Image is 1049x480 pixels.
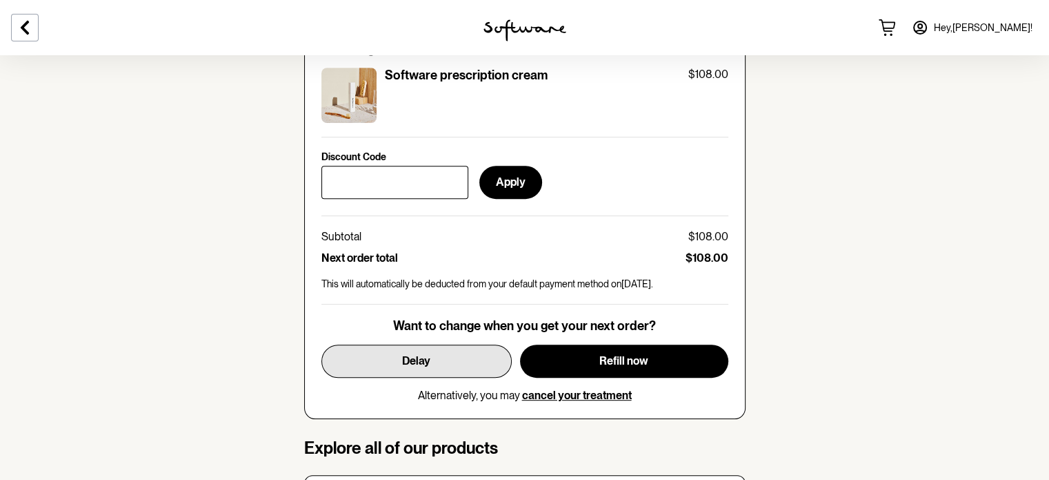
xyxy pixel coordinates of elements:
[903,11,1041,44] a: Hey,[PERSON_NAME]!
[385,68,548,83] p: Software prescription cream
[402,354,430,367] span: Delay
[522,389,632,402] button: cancel your treatment
[483,19,566,41] img: software logo
[393,318,656,334] p: Want to change when you get your next order?
[304,439,746,459] h4: Explore all of our products
[688,230,728,243] p: $108.00
[599,354,648,367] span: Refill now
[321,68,377,123] img: ckrjybs9h00003h5xsftakopd.jpg
[934,22,1032,34] span: Hey, [PERSON_NAME] !
[321,230,361,243] p: Subtotal
[520,345,728,378] button: Refill now
[686,251,728,265] p: $108.00
[418,389,632,402] p: Alternatively, you may
[321,278,728,290] p: This will automatically be deducted from your default payment method on [DATE] .
[321,151,386,163] p: Discount Code
[479,166,542,199] button: Apply
[688,68,728,81] p: $108.00
[321,251,398,265] p: Next order total
[321,345,512,378] button: Delay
